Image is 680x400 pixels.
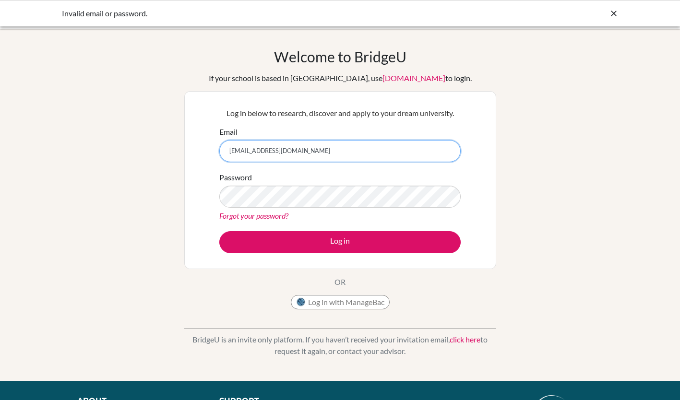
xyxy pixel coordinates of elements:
[219,211,288,220] a: Forgot your password?
[334,276,346,288] p: OR
[274,48,406,65] h1: Welcome to BridgeU
[219,107,461,119] p: Log in below to research, discover and apply to your dream university.
[219,126,238,138] label: Email
[62,8,475,19] div: Invalid email or password.
[450,335,480,344] a: click here
[291,295,390,309] button: Log in with ManageBac
[219,231,461,253] button: Log in
[184,334,496,357] p: BridgeU is an invite only platform. If you haven’t received your invitation email, to request it ...
[219,172,252,183] label: Password
[382,73,445,82] a: [DOMAIN_NAME]
[209,72,472,84] div: If your school is based in [GEOGRAPHIC_DATA], use to login.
